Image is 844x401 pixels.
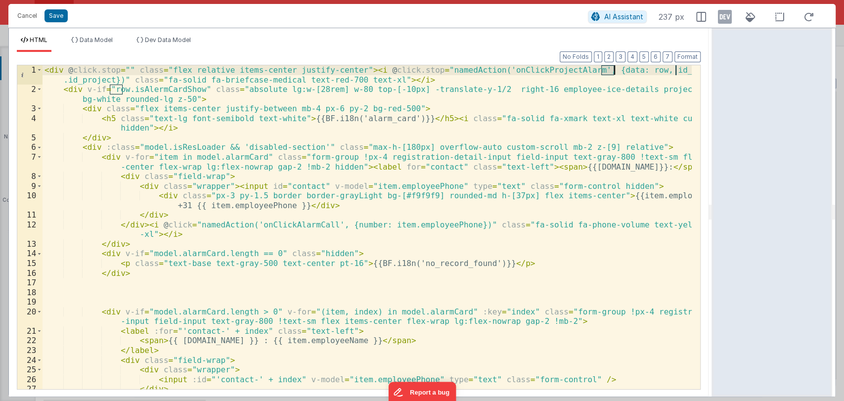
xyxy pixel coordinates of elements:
[17,85,43,104] div: 2
[594,51,602,62] button: 1
[663,51,672,62] button: 7
[17,172,43,181] div: 8
[17,365,43,375] div: 25
[17,356,43,365] div: 24
[639,51,649,62] button: 5
[30,36,47,44] span: HTML
[17,375,43,385] div: 26
[17,239,43,249] div: 13
[17,152,43,172] div: 7
[80,36,113,44] span: Data Model
[12,9,42,23] button: Cancel
[17,65,43,85] div: 1
[17,288,43,298] div: 18
[560,51,592,62] button: No Folds
[17,346,43,356] div: 23
[17,297,43,307] div: 19
[17,336,43,346] div: 22
[17,384,43,394] div: 27
[651,51,661,62] button: 6
[145,36,191,44] span: Dev Data Model
[588,10,647,23] button: AI Assistant
[17,104,43,114] div: 3
[17,278,43,288] div: 17
[17,114,43,133] div: 4
[627,51,637,62] button: 4
[17,326,43,336] div: 21
[44,9,68,22] button: Save
[17,307,43,326] div: 20
[659,11,684,23] span: 237 px
[616,51,625,62] button: 3
[17,259,43,268] div: 15
[17,268,43,278] div: 16
[17,142,43,152] div: 6
[17,210,43,220] div: 11
[674,51,701,62] button: Format
[604,12,643,21] span: AI Assistant
[604,51,614,62] button: 2
[17,181,43,191] div: 9
[17,191,43,210] div: 10
[17,133,43,143] div: 5
[17,249,43,259] div: 14
[17,220,43,239] div: 12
